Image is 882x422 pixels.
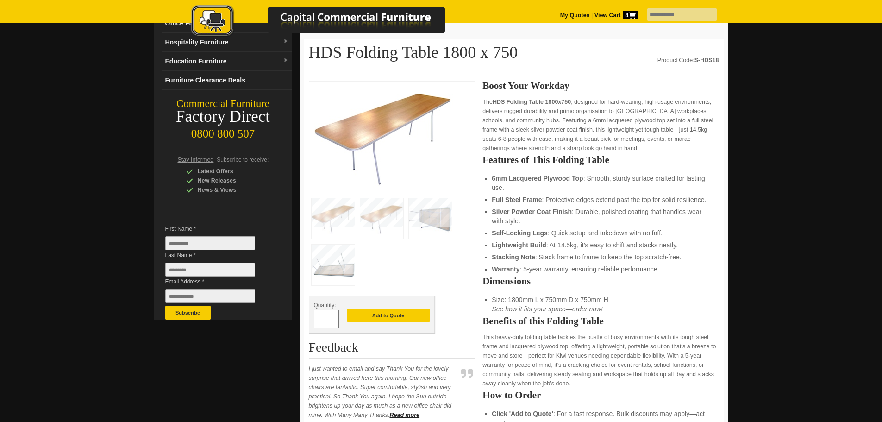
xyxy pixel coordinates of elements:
[186,167,274,176] div: Latest Offers
[492,305,603,313] em: See how it fits your space—order now!
[314,302,336,309] span: Quantity:
[493,99,571,105] strong: HDS Folding Table 1800x750
[347,309,430,322] button: Add to Quote
[165,236,255,250] input: First Name *
[623,11,638,19] span: 4
[560,12,590,19] a: My Quotes
[492,241,546,249] strong: Lightweight Build
[492,175,583,182] strong: 6mm Lacquered Plywood Top
[594,12,638,19] strong: View Cart
[154,110,292,123] div: Factory Direct
[162,52,292,71] a: Education Furnituredropdown
[283,58,288,63] img: dropdown
[492,174,709,192] li: : Smooth, sturdy surface crafted for lasting use.
[492,196,542,203] strong: Full Steel Frame
[165,224,269,233] span: First Name *
[162,14,292,33] a: Office Furnituredropdown
[165,263,255,277] input: Last Name *
[492,295,709,314] li: Size: 1800mm L x 750mm D x 750mm H
[186,176,274,185] div: New Releases
[166,5,490,41] a: Capital Commercial Furniture Logo
[186,185,274,195] div: News & Views
[492,240,709,250] li: : At 14.5kg, it’s easy to shift and stacks neatly.
[492,208,572,215] strong: Silver Powder Coat Finish
[657,56,719,65] div: Product Code:
[165,306,211,320] button: Subscribe
[482,97,719,153] p: The , designed for hard-wearing, high-usage environments, delivers rugged durability and primo or...
[482,391,719,400] h2: How to Order
[482,155,719,164] h2: Features of This Folding Table
[166,5,490,38] img: Capital Commercial Furniture Logo
[165,289,255,303] input: Email Address *
[694,57,719,63] strong: S-HDS18
[492,265,709,274] li: : 5-year warranty, ensuring reliable performance.
[162,33,292,52] a: Hospitality Furnituredropdown
[482,333,719,388] p: This heavy-duty folding table tackles the bustle of busy environments with its tough steel frame ...
[309,340,475,359] h2: Feedback
[492,410,553,417] strong: Click 'Add to Quote'
[162,71,292,90] a: Furniture Clearance Deals
[165,277,269,286] span: Email Address *
[154,97,292,110] div: Commercial Furniture
[309,44,719,67] h1: HDS Folding Table 1800 x 750
[492,252,709,262] li: : Stack frame to frame to keep the top scratch-free.
[593,12,638,19] a: View Cart4
[492,228,709,238] li: : Quick setup and takedown with no faff.
[309,364,457,420] p: I just wanted to email and say Thank You for the lovely surprise that arrived here this morning. ...
[482,316,719,326] h2: Benefits of this Folding Table
[154,123,292,140] div: 0800 800 507
[492,229,548,237] strong: Self-Locking Legs
[314,86,453,188] img: HDS Folding Table 1800 x 750
[389,412,419,418] a: Read more
[492,195,709,204] li: : Protective edges extend past the top for solid resilience.
[165,251,269,260] span: Last Name *
[492,253,535,261] strong: Stacking Note
[217,157,269,163] span: Subscribe to receive:
[492,207,709,226] li: : Durable, polished coating that handles wear with style.
[178,157,214,163] span: Stay Informed
[482,81,719,90] h2: Boost Your Workday
[482,277,719,286] h2: Dimensions
[492,265,519,273] strong: Warranty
